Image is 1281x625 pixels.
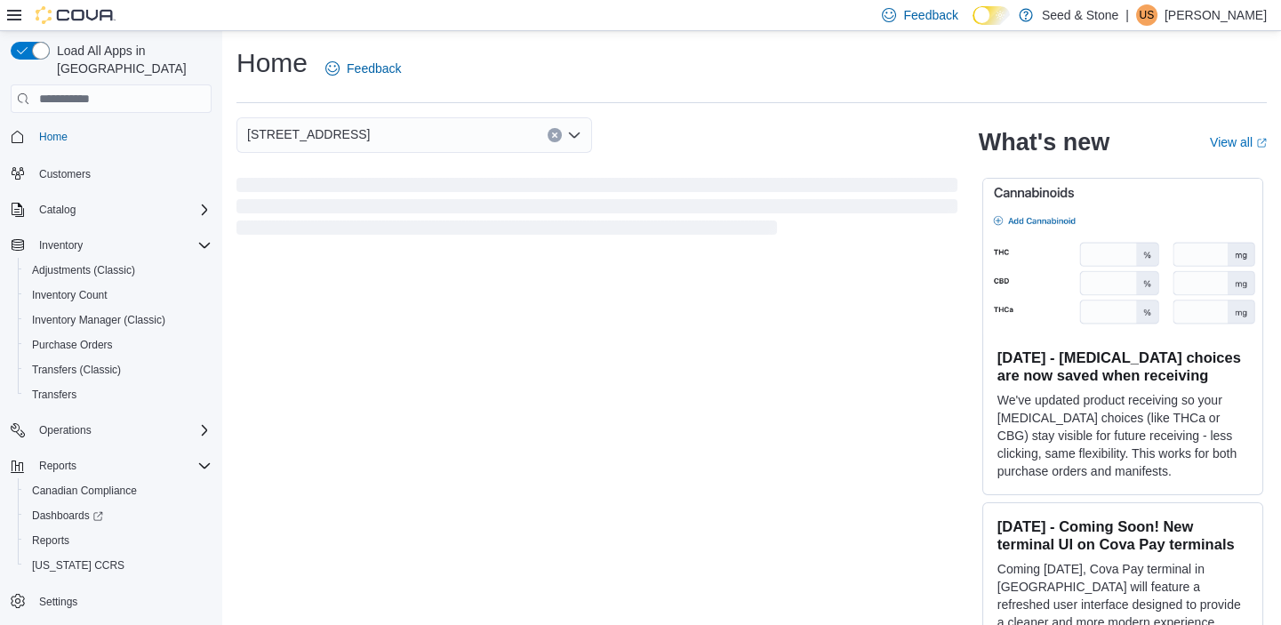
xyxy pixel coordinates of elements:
[32,590,212,613] span: Settings
[32,591,84,613] a: Settings
[36,6,116,24] img: Cova
[4,124,219,149] button: Home
[50,42,212,77] span: Load All Apps in [GEOGRAPHIC_DATA]
[32,558,124,573] span: [US_STATE] CCRS
[39,238,83,252] span: Inventory
[236,45,308,81] h1: Home
[25,309,172,331] a: Inventory Manager (Classic)
[18,382,219,407] button: Transfers
[25,284,115,306] a: Inventory Count
[1256,138,1267,148] svg: External link
[32,164,98,185] a: Customers
[25,284,212,306] span: Inventory Count
[18,283,219,308] button: Inventory Count
[18,553,219,578] button: [US_STATE] CCRS
[39,203,76,217] span: Catalog
[567,128,581,142] button: Open list of options
[4,197,219,222] button: Catalog
[997,391,1248,480] p: We've updated product receiving so your [MEDICAL_DATA] choices (like THCa or CBG) stay visible fo...
[25,260,212,281] span: Adjustments (Classic)
[32,363,121,377] span: Transfers (Classic)
[25,334,212,356] span: Purchase Orders
[25,480,144,501] a: Canadian Compliance
[903,6,957,24] span: Feedback
[25,384,212,405] span: Transfers
[32,533,69,548] span: Reports
[25,530,76,551] a: Reports
[18,333,219,357] button: Purchase Orders
[4,453,219,478] button: Reports
[18,478,219,503] button: Canadian Compliance
[32,388,76,402] span: Transfers
[18,258,219,283] button: Adjustments (Classic)
[32,288,108,302] span: Inventory Count
[1136,4,1157,26] div: Upminderjit Singh
[973,6,1010,25] input: Dark Mode
[39,167,91,181] span: Customers
[32,199,83,220] button: Catalog
[32,338,113,352] span: Purchase Orders
[39,595,77,609] span: Settings
[25,555,212,576] span: Washington CCRS
[39,459,76,473] span: Reports
[25,359,212,381] span: Transfers (Classic)
[32,484,137,498] span: Canadian Compliance
[4,160,219,186] button: Customers
[1165,4,1267,26] p: [PERSON_NAME]
[25,359,128,381] a: Transfers (Classic)
[39,423,92,437] span: Operations
[25,505,212,526] span: Dashboards
[25,555,132,576] a: [US_STATE] CCRS
[32,125,212,148] span: Home
[347,60,401,77] span: Feedback
[18,308,219,333] button: Inventory Manager (Classic)
[25,334,120,356] a: Purchase Orders
[1125,4,1129,26] p: |
[25,384,84,405] a: Transfers
[4,418,219,443] button: Operations
[25,480,212,501] span: Canadian Compliance
[18,528,219,553] button: Reports
[32,235,90,256] button: Inventory
[32,313,165,327] span: Inventory Manager (Classic)
[32,235,212,256] span: Inventory
[247,124,370,145] span: [STREET_ADDRESS]
[32,420,99,441] button: Operations
[25,505,110,526] a: Dashboards
[548,128,562,142] button: Clear input
[32,199,212,220] span: Catalog
[997,349,1248,384] h3: [DATE] - [MEDICAL_DATA] choices are now saved when receiving
[979,128,1109,156] h2: What's new
[236,181,957,238] span: Loading
[1140,4,1155,26] span: US
[32,162,212,184] span: Customers
[18,503,219,528] a: Dashboards
[25,309,212,331] span: Inventory Manager (Classic)
[318,51,408,86] a: Feedback
[32,455,84,477] button: Reports
[39,130,68,144] span: Home
[4,589,219,614] button: Settings
[18,357,219,382] button: Transfers (Classic)
[32,420,212,441] span: Operations
[32,509,103,523] span: Dashboards
[4,233,219,258] button: Inventory
[32,455,212,477] span: Reports
[25,260,142,281] a: Adjustments (Classic)
[32,126,75,148] a: Home
[997,517,1248,553] h3: [DATE] - Coming Soon! New terminal UI on Cova Pay terminals
[1210,135,1267,149] a: View allExternal link
[25,530,212,551] span: Reports
[32,263,135,277] span: Adjustments (Classic)
[1042,4,1118,26] p: Seed & Stone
